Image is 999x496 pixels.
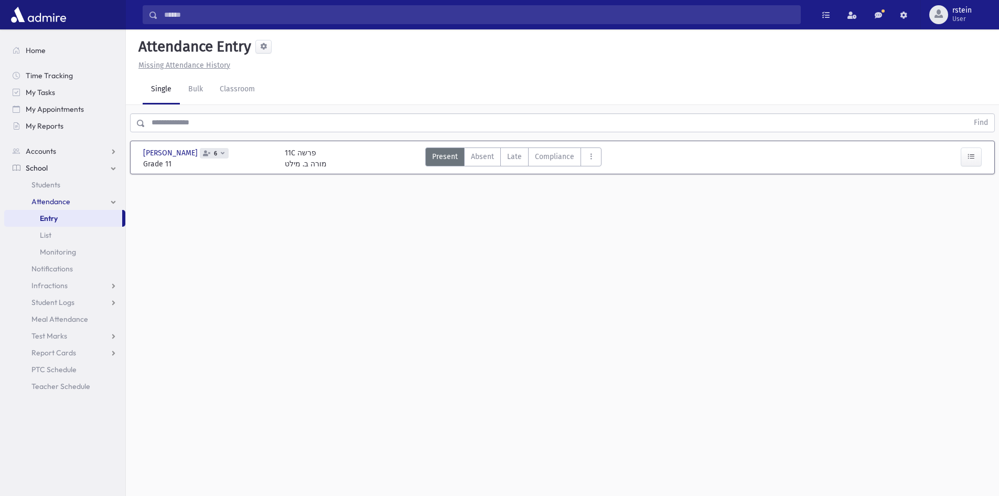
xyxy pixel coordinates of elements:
[471,151,494,162] span: Absent
[26,121,63,131] span: My Reports
[26,104,84,114] span: My Appointments
[134,61,230,70] a: Missing Attendance History
[4,244,125,260] a: Monitoring
[143,75,180,104] a: Single
[4,101,125,118] a: My Appointments
[4,311,125,328] a: Meal Attendance
[26,146,56,156] span: Accounts
[4,378,125,395] a: Teacher Schedule
[4,260,125,277] a: Notifications
[31,365,77,374] span: PTC Schedule
[4,67,125,84] a: Time Tracking
[26,163,48,173] span: School
[212,150,219,157] span: 6
[31,197,70,206] span: Attendance
[4,328,125,344] a: Test Marks
[40,230,51,240] span: List
[4,361,125,378] a: PTC Schedule
[4,193,125,210] a: Attendance
[4,160,125,176] a: School
[8,4,69,25] img: AdmirePro
[143,159,274,170] span: Grade 11
[31,281,68,290] span: Infractions
[134,38,251,56] h5: Attendance Entry
[4,143,125,160] a: Accounts
[143,147,200,159] span: [PERSON_NAME]
[4,294,125,311] a: Student Logs
[31,348,76,357] span: Report Cards
[40,247,76,257] span: Monitoring
[31,298,74,307] span: Student Logs
[26,71,73,80] span: Time Tracking
[4,277,125,294] a: Infractions
[26,46,46,55] span: Home
[26,88,55,97] span: My Tasks
[507,151,522,162] span: Late
[31,331,67,341] span: Test Marks
[4,176,125,193] a: Students
[4,84,125,101] a: My Tasks
[31,314,88,324] span: Meal Attendance
[285,147,327,170] div: 11C פרשה מורה ב. מילט
[535,151,574,162] span: Compliance
[4,118,125,134] a: My Reports
[4,344,125,361] a: Report Cards
[40,214,58,223] span: Entry
[4,210,122,227] a: Entry
[31,180,60,189] span: Students
[432,151,458,162] span: Present
[180,75,211,104] a: Bulk
[138,61,230,70] u: Missing Attendance History
[968,114,994,132] button: Find
[4,42,125,59] a: Home
[158,5,800,24] input: Search
[211,75,263,104] a: Classroom
[4,227,125,244] a: List
[952,6,972,15] span: rstein
[425,147,601,170] div: AttTypes
[31,264,73,273] span: Notifications
[31,382,90,391] span: Teacher Schedule
[952,15,972,23] span: User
